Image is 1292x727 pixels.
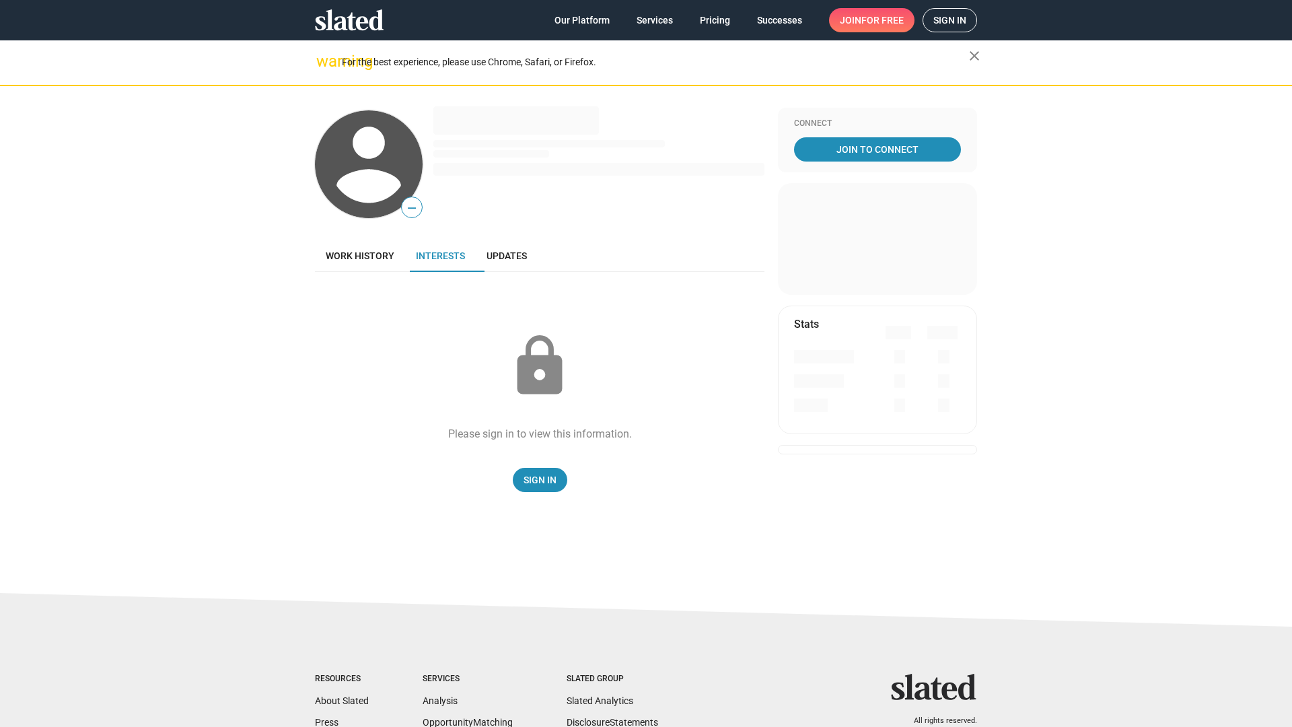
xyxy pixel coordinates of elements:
[746,8,813,32] a: Successes
[794,137,961,162] a: Join To Connect
[326,250,394,261] span: Work history
[554,8,610,32] span: Our Platform
[966,48,982,64] mat-icon: close
[757,8,802,32] span: Successes
[794,118,961,129] div: Connect
[861,8,904,32] span: for free
[524,468,557,492] span: Sign In
[700,8,730,32] span: Pricing
[840,8,904,32] span: Join
[797,137,958,162] span: Join To Connect
[315,240,405,272] a: Work history
[476,240,538,272] a: Updates
[448,427,632,441] div: Please sign in to view this information.
[689,8,741,32] a: Pricing
[315,674,369,685] div: Resources
[794,317,819,331] mat-card-title: Stats
[933,9,966,32] span: Sign in
[544,8,620,32] a: Our Platform
[316,53,332,69] mat-icon: warning
[423,695,458,706] a: Analysis
[567,695,633,706] a: Slated Analytics
[923,8,977,32] a: Sign in
[342,53,969,71] div: For the best experience, please use Chrome, Safari, or Firefox.
[423,674,513,685] div: Services
[315,695,369,706] a: About Slated
[487,250,527,261] span: Updates
[402,199,422,217] span: —
[567,674,658,685] div: Slated Group
[513,468,567,492] a: Sign In
[506,333,573,400] mat-icon: lock
[416,250,465,261] span: Interests
[405,240,476,272] a: Interests
[626,8,684,32] a: Services
[829,8,914,32] a: Joinfor free
[637,8,673,32] span: Services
